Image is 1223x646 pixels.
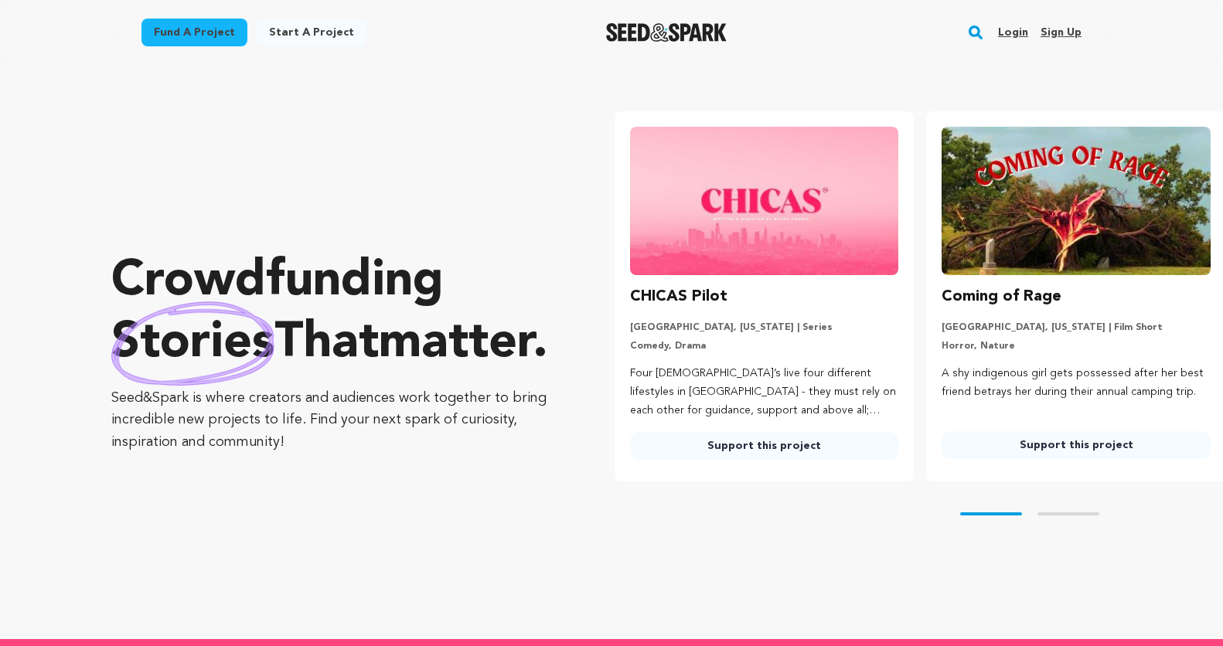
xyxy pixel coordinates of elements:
a: Seed&Spark Homepage [606,23,727,42]
a: Fund a project [141,19,247,46]
p: Horror, Nature [942,340,1211,352]
p: Comedy, Drama [630,340,899,352]
p: [GEOGRAPHIC_DATA], [US_STATE] | Film Short [942,321,1211,334]
h3: Coming of Rage [942,284,1061,309]
img: Coming of Rage image [942,127,1211,275]
img: Seed&Spark Logo Dark Mode [606,23,727,42]
a: Sign up [1041,20,1082,45]
p: Seed&Spark is where creators and audiences work together to bring incredible new projects to life... [111,387,553,454]
span: matter [379,319,533,369]
img: CHICAS Pilot image [630,127,899,275]
img: hand sketched image [111,301,274,386]
p: Four [DEMOGRAPHIC_DATA]’s live four different lifestyles in [GEOGRAPHIC_DATA] - they must rely on... [630,365,899,420]
h3: CHICAS Pilot [630,284,727,309]
a: Support this project [942,431,1211,459]
p: Crowdfunding that . [111,251,553,375]
p: [GEOGRAPHIC_DATA], [US_STATE] | Series [630,321,899,334]
a: Support this project [630,432,899,460]
p: A shy indigenous girl gets possessed after her best friend betrays her during their annual campin... [942,365,1211,402]
a: Start a project [257,19,366,46]
a: Login [998,20,1028,45]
